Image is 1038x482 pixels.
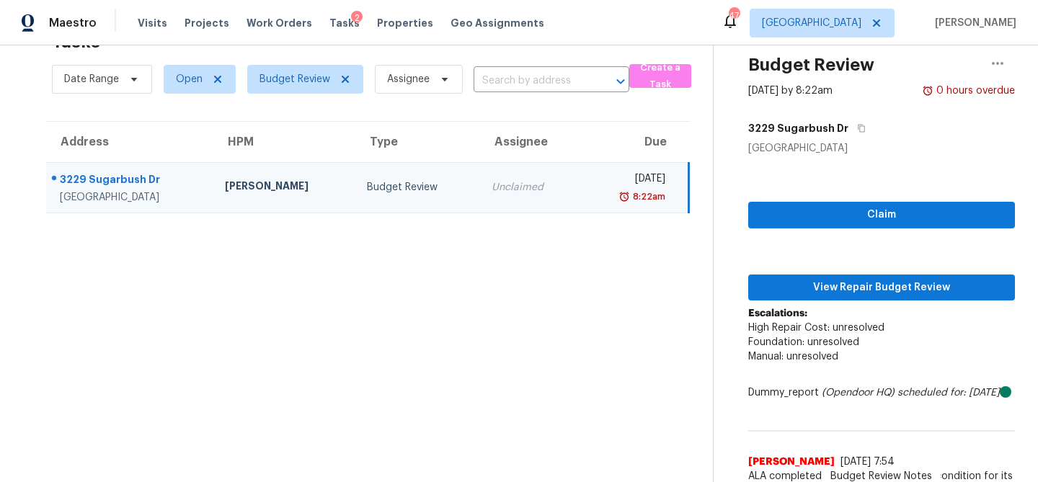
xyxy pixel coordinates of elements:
[580,122,688,162] th: Due
[474,70,589,92] input: Search by address
[60,190,202,205] div: [GEOGRAPHIC_DATA]
[138,16,167,30] span: Visits
[748,84,833,98] div: [DATE] by 8:22am
[748,58,874,72] h2: Budget Review
[748,337,859,347] span: Foundation: unresolved
[259,72,330,86] span: Budget Review
[929,16,1016,30] span: [PERSON_NAME]
[760,279,1003,297] span: View Repair Budget Review
[611,71,631,92] button: Open
[591,171,665,189] div: [DATE]
[748,308,807,318] b: Escalations:
[848,115,868,141] button: Copy Address
[64,72,119,86] span: Date Range
[247,16,312,30] span: Work Orders
[897,388,1000,398] i: scheduled for: [DATE]
[636,60,684,93] span: Create a Task
[492,180,568,195] div: Unclaimed
[922,84,933,98] img: Overdue Alarm Icon
[762,16,861,30] span: [GEOGRAPHIC_DATA]
[933,84,1015,98] div: 0 hours overdue
[213,122,355,162] th: HPM
[355,122,480,162] th: Type
[630,189,665,204] div: 8:22am
[760,206,1003,224] span: Claim
[748,385,1015,400] div: Dummy_report
[748,202,1015,228] button: Claim
[748,141,1015,156] div: [GEOGRAPHIC_DATA]
[176,72,203,86] span: Open
[185,16,229,30] span: Projects
[377,16,433,30] span: Properties
[748,121,848,135] h5: 3229 Sugarbush Dr
[840,457,895,467] span: [DATE] 7:54
[822,388,895,398] i: (Opendoor HQ)
[46,122,213,162] th: Address
[60,172,202,190] div: 3229 Sugarbush Dr
[387,72,430,86] span: Assignee
[329,18,360,28] span: Tasks
[748,455,835,469] span: [PERSON_NAME]
[748,275,1015,301] button: View Repair Budget Review
[748,352,838,362] span: Manual: unresolved
[367,180,469,195] div: Budget Review
[225,179,344,197] div: [PERSON_NAME]
[629,64,691,88] button: Create a Task
[748,323,884,333] span: High Repair Cost: unresolved
[451,16,544,30] span: Geo Assignments
[480,122,580,162] th: Assignee
[49,16,97,30] span: Maestro
[618,189,630,204] img: Overdue Alarm Icon
[351,11,363,25] div: 2
[729,9,739,23] div: 47
[52,35,100,49] h2: Tasks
